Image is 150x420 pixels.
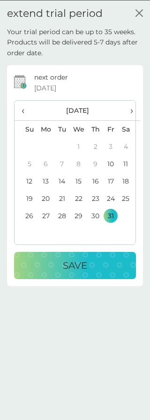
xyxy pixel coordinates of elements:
[37,172,54,190] td: 13
[15,207,37,224] td: 26
[54,190,69,207] td: 21
[34,72,68,82] p: next order
[103,190,118,207] td: 24
[118,190,140,207] td: 25
[15,155,37,172] td: 5
[37,155,54,172] td: 6
[103,207,118,224] td: 31
[69,155,88,172] td: 8
[118,172,140,190] td: 18
[88,120,103,138] th: Th
[54,172,69,190] td: 14
[15,120,37,138] th: Su
[22,100,30,120] span: ‹
[37,190,54,207] td: 20
[54,207,69,224] td: 28
[54,155,69,172] td: 7
[37,100,118,120] th: [DATE]
[69,120,88,138] th: We
[37,207,54,224] td: 27
[69,190,88,207] td: 22
[125,100,133,120] span: ›
[14,251,136,279] button: Save
[69,172,88,190] td: 15
[135,9,143,18] button: close
[118,155,140,172] td: 11
[34,82,56,93] span: [DATE]
[15,172,37,190] td: 12
[37,120,54,138] th: Mo
[63,258,87,273] p: Save
[7,7,103,19] h2: extend trial period
[103,120,118,138] th: Fr
[103,172,118,190] td: 17
[103,155,118,172] td: 10
[15,190,37,207] td: 19
[88,190,103,207] td: 23
[88,138,103,155] td: 2
[118,120,140,138] th: Sa
[103,138,118,155] td: 3
[88,155,103,172] td: 9
[7,26,143,58] p: Your trial period can be up to 35 weeks. Products will be delivered 5-7 days after order date.
[54,120,69,138] th: Tu
[118,138,140,155] td: 4
[69,138,88,155] td: 1
[88,172,103,190] td: 16
[88,207,103,224] td: 30
[69,207,88,224] td: 29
